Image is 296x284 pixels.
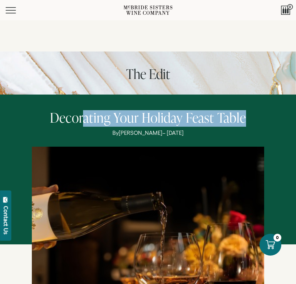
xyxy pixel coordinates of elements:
[50,108,110,127] span: Decorating
[63,130,233,137] p: By – [DATE]
[119,130,162,136] span: [PERSON_NAME]
[186,108,214,127] span: Feast
[217,108,246,127] span: Table
[126,65,146,83] span: The
[113,108,139,127] span: Your
[287,4,293,10] span: 0
[6,7,28,13] button: Mobile Menu Trigger
[149,65,170,83] span: Edit
[3,206,9,234] div: Contact Us
[142,108,183,127] span: Holiday
[274,234,281,242] div: 0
